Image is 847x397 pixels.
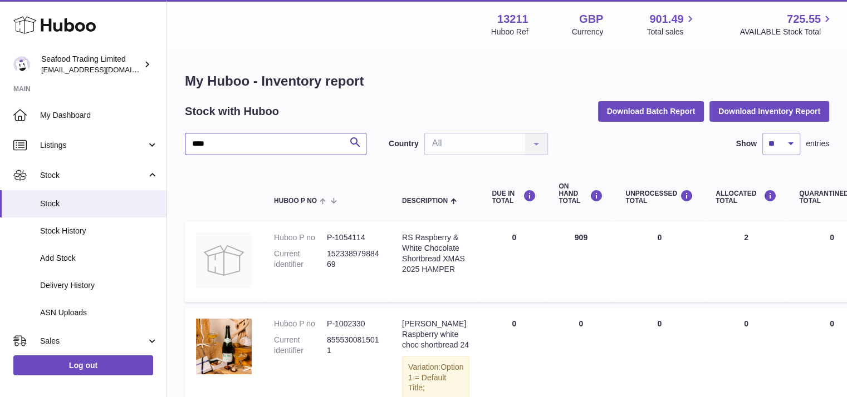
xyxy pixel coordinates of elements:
button: Download Inventory Report [709,101,829,121]
img: product image [196,319,252,374]
td: 0 [614,221,704,302]
label: Show [736,138,757,149]
div: UNPROCESSED Total [625,190,693,205]
span: Huboo P no [274,197,317,205]
img: thendy@rickstein.com [13,56,30,73]
span: Add Stock [40,253,158,264]
td: 2 [704,221,788,302]
a: 901.49 Total sales [647,12,696,37]
dt: Huboo P no [274,319,327,329]
span: 0 [830,319,834,328]
div: ON HAND Total [559,183,603,205]
dt: Current identifier [274,249,327,270]
span: Stock [40,170,146,181]
span: Listings [40,140,146,151]
a: Log out [13,355,153,375]
h2: Stock with Huboo [185,104,279,119]
label: Country [389,138,419,149]
dd: 15233897988469 [327,249,380,270]
span: 0 [830,233,834,242]
dd: P-1002330 [327,319,380,329]
button: Download Batch Report [598,101,704,121]
div: Currency [572,27,604,37]
dd: 8555300815011 [327,335,380,356]
dt: Current identifier [274,335,327,356]
span: Option 1 = Default Title; [408,363,463,393]
span: Total sales [647,27,696,37]
span: [EMAIL_ADDRESS][DOMAIN_NAME] [41,65,164,74]
div: ALLOCATED Total [716,190,777,205]
strong: GBP [579,12,603,27]
dd: P-1054114 [327,232,380,243]
span: ASN Uploads [40,307,158,318]
span: 901.49 [649,12,683,27]
div: [PERSON_NAME] Raspberry white choc shortbread 24 [402,319,469,350]
span: AVAILABLE Stock Total [740,27,834,37]
td: 0 [481,221,547,302]
span: My Dashboard [40,110,158,121]
a: 725.55 AVAILABLE Stock Total [740,12,834,37]
div: DUE IN TOTAL [492,190,536,205]
span: Stock [40,198,158,209]
span: Sales [40,336,146,346]
span: Delivery History [40,280,158,291]
h1: My Huboo - Inventory report [185,72,829,90]
dt: Huboo P no [274,232,327,243]
span: 725.55 [787,12,821,27]
div: RS Raspberry & White Chocolate Shortbread XMAS 2025 HAMPER [402,232,469,275]
td: 909 [547,221,614,302]
div: Huboo Ref [491,27,528,37]
span: Description [402,197,448,205]
span: entries [806,138,829,149]
strong: 13211 [497,12,528,27]
img: product image [196,232,252,288]
div: Seafood Trading Limited [41,54,141,75]
span: Stock History [40,226,158,236]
